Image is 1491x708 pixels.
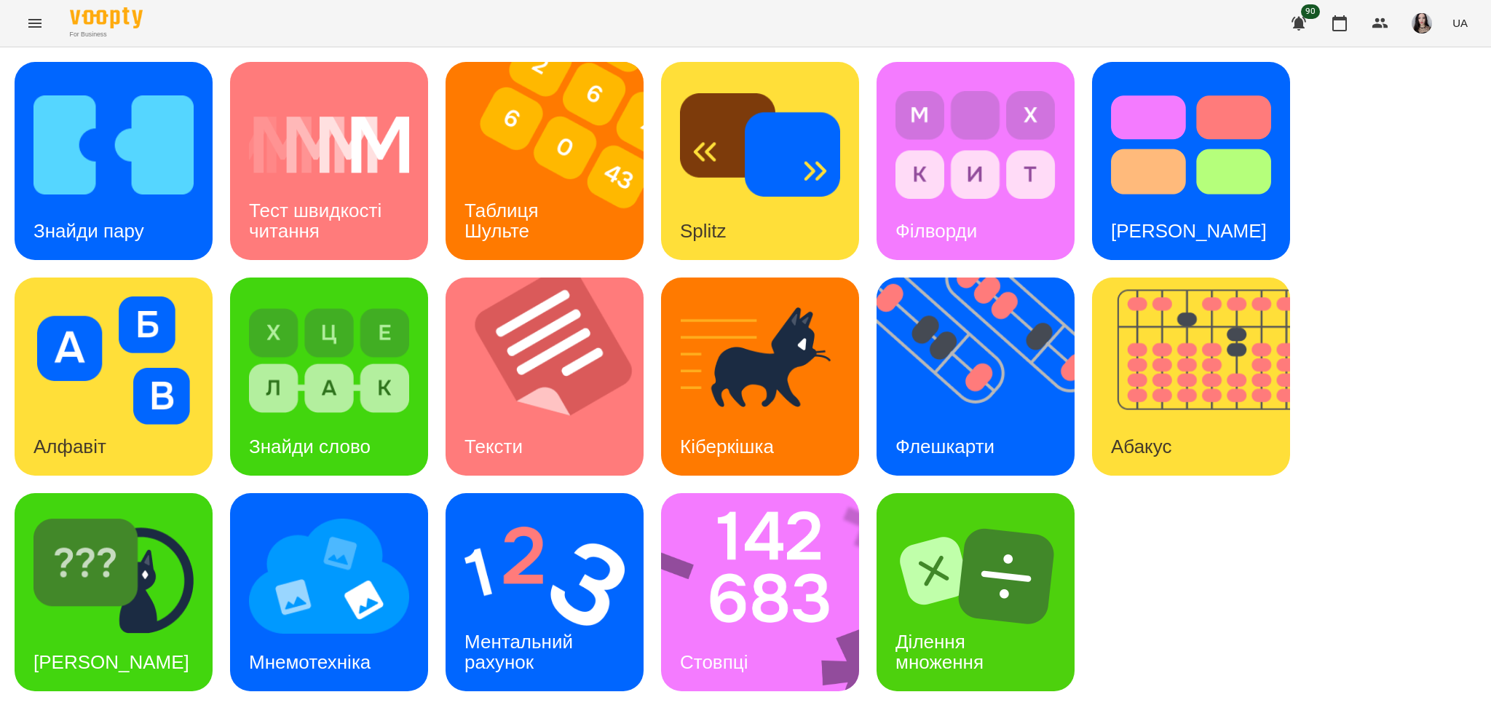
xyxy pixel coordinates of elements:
h3: [PERSON_NAME] [1111,220,1267,242]
img: Мнемотехніка [249,512,409,640]
a: Знайди паруЗнайди пару [15,62,213,260]
h3: Алфавіт [33,436,106,457]
a: Тест Струпа[PERSON_NAME] [1092,62,1290,260]
a: АлфавітАлфавіт [15,278,213,476]
h3: Тест швидкості читання [249,200,387,241]
h3: [PERSON_NAME] [33,651,189,673]
a: Тест швидкості читанняТест швидкості читання [230,62,428,260]
img: Абакус [1092,278,1308,476]
a: Ментальний рахунокМентальний рахунок [446,493,644,691]
h3: Філворди [895,220,977,242]
h3: Мнемотехніка [249,651,371,673]
span: UA [1452,15,1468,31]
a: SplitzSplitz [661,62,859,260]
h3: Абакус [1111,436,1171,457]
img: Кіберкішка [680,296,840,425]
img: Стовпці [661,493,878,691]
span: 90 [1301,4,1320,19]
a: ФлешкартиФлешкарти [877,278,1075,476]
img: Ментальний рахунок [464,512,625,640]
button: UA [1447,9,1474,36]
h3: Тексти [464,436,523,457]
img: Splitz [680,81,840,209]
h3: Знайди пару [33,220,144,242]
img: Флешкарти [877,278,1093,476]
img: Тест Струпа [1111,81,1271,209]
button: Menu [17,6,52,41]
h3: Флешкарти [895,436,994,457]
a: Ділення множенняДілення множення [877,493,1075,691]
img: Знайди пару [33,81,194,209]
img: Таблиця Шульте [446,62,662,260]
img: 23d2127efeede578f11da5c146792859.jpg [1412,13,1432,34]
h3: Ментальний рахунок [464,631,578,672]
img: Voopty Logo [70,7,143,28]
a: СтовпціСтовпці [661,493,859,691]
img: Знайди слово [249,296,409,425]
a: КіберкішкаКіберкішка [661,278,859,476]
span: For Business [70,30,143,39]
a: Знайди словоЗнайди слово [230,278,428,476]
h3: Знайди слово [249,436,371,457]
img: Ділення множення [895,512,1056,640]
a: АбакусАбакус [1092,278,1290,476]
img: Тексти [446,278,662,476]
img: Тест швидкості читання [249,81,409,209]
h3: Таблиця Шульте [464,200,544,241]
h3: Кіберкішка [680,436,774,457]
a: Таблиця ШультеТаблиця Шульте [446,62,644,260]
a: МнемотехнікаМнемотехніка [230,493,428,691]
img: Знайди Кіберкішку [33,512,194,640]
a: Знайди Кіберкішку[PERSON_NAME] [15,493,213,691]
a: ТекстиТексти [446,278,644,476]
h3: Splitz [680,220,727,242]
img: Алфавіт [33,296,194,425]
a: ФілвордиФілворди [877,62,1075,260]
h3: Ділення множення [895,631,984,672]
img: Філворди [895,81,1056,209]
h3: Стовпці [680,651,748,673]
